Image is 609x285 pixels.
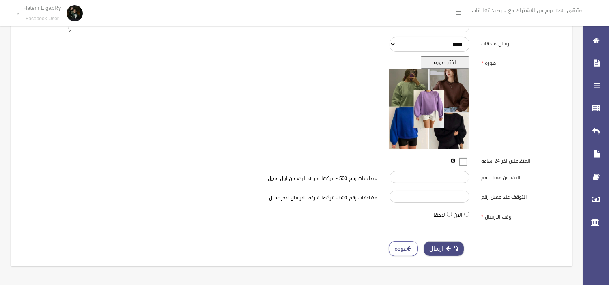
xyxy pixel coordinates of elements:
[433,210,445,220] label: لاحقا
[160,176,377,181] h6: مضاعفات رقم 500 - اتركها فارغه للبدء من اول عميل
[476,171,568,182] label: البدء من عميل رقم
[424,241,464,256] button: ارسال
[476,154,568,165] label: المتفاعلين اخر 24 ساعه
[160,195,377,201] h6: مضاعفات رقم 500 - اتركها فارغه للارسال لاخر عميل
[476,37,568,48] label: ارسال ملحقات
[24,16,61,22] small: Facebook User
[454,210,463,220] label: الان
[476,191,568,202] label: التوقف عند عميل رقم
[476,56,568,68] label: صوره
[421,56,469,69] button: اختر صوره
[388,69,469,150] img: معاينه الصوره
[24,5,61,11] p: Hatem ElgabRy
[389,241,418,256] a: عوده
[476,210,568,221] label: وقت الارسال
